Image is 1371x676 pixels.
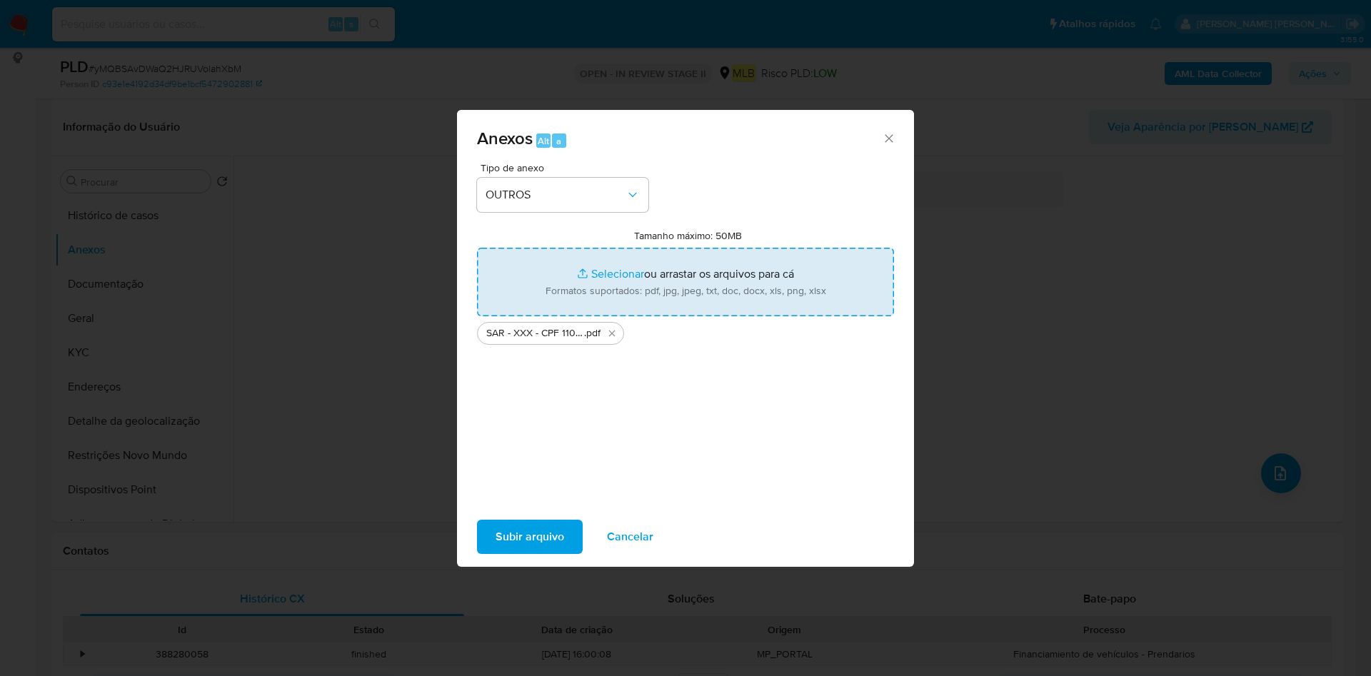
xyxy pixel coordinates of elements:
[486,188,626,202] span: OUTROS
[634,229,742,242] label: Tamanho máximo: 50MB
[477,520,583,554] button: Subir arquivo
[603,325,621,342] button: Excluir SAR - XXX - CPF 11065820631 - JOSIANE PEREIRA DE ARAUJO.pdf
[496,521,564,553] span: Subir arquivo
[477,316,894,345] ul: Arquivos selecionados
[538,134,549,148] span: Alt
[607,521,653,553] span: Cancelar
[477,178,648,212] button: OUTROS
[556,134,561,148] span: a
[882,131,895,144] button: Fechar
[588,520,672,554] button: Cancelar
[481,163,652,173] span: Tipo de anexo
[584,326,601,340] span: .pdf
[486,326,584,340] span: SAR - XXX - CPF 11065820631 - [PERSON_NAME]
[477,126,533,151] span: Anexos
